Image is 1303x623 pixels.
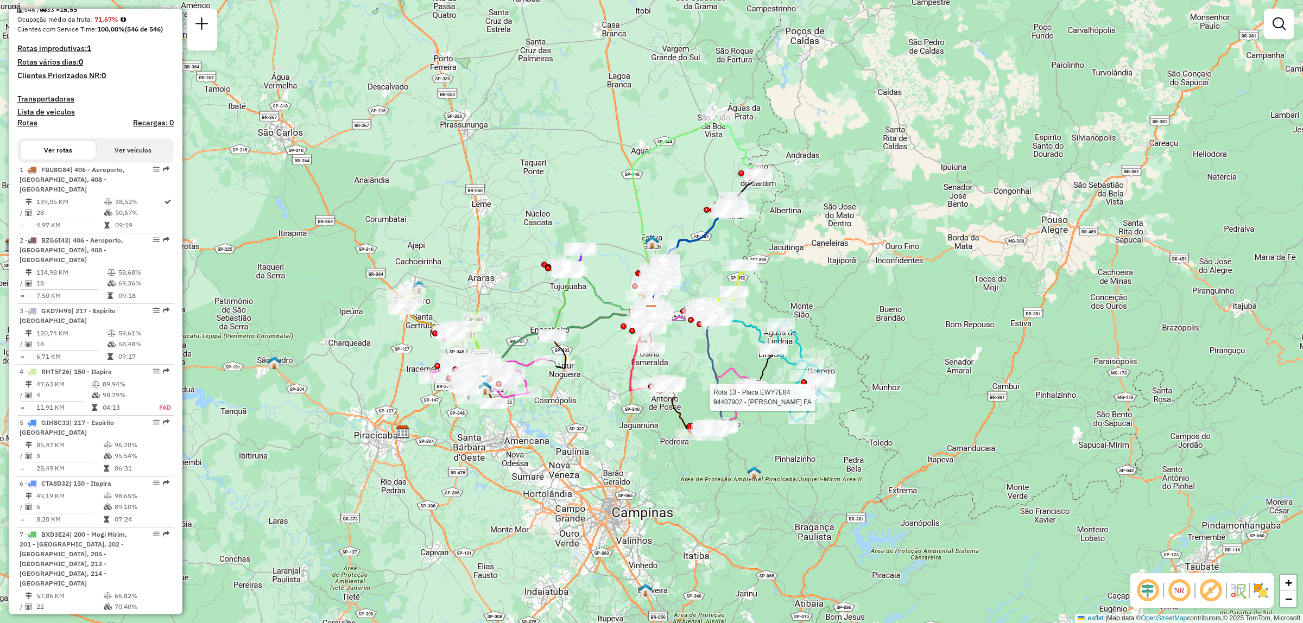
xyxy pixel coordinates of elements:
span: | 150 - Itapira [69,367,112,376]
i: Distância Total [26,493,32,499]
em: Opções [153,307,160,314]
td: 89,10% [114,501,169,512]
i: % de utilização do peso [104,593,112,599]
div: 546 / 33 = [17,5,174,15]
td: 120,74 KM [36,328,107,339]
td: 11,91 KM [36,402,91,413]
i: Tempo total em rota [104,222,110,228]
td: 58,48% [118,339,169,349]
a: Leaflet [1078,614,1104,622]
i: Distância Total [26,330,32,336]
strong: (546 de 546) [125,25,163,33]
i: Total de Atividades [26,504,32,510]
td: FAD [147,402,172,413]
td: / [20,601,25,612]
td: 09:19 [115,220,163,231]
span: 6 - [20,479,111,487]
span: FBU8G84 [41,166,70,174]
em: Média calculada utilizando a maior ocupação (%Peso ou %Cubagem) de cada rota da sessão. Rotas cro... [121,16,126,23]
td: 6,71 KM [36,351,107,362]
td: 7,50 KM [36,290,107,301]
h4: Recargas: 0 [133,118,174,128]
span: BXD3E24 [41,530,69,538]
i: % de utilização do peso [92,381,100,387]
td: 28 [36,207,104,218]
h4: Rotas improdutivas: [17,44,174,53]
img: CDD Piracicaba [396,425,410,439]
span: 4 - [20,367,112,376]
i: Tempo total em rota [107,293,113,299]
i: % de utilização da cubagem [104,209,112,216]
img: CDD Jau [5,238,19,252]
td: 47,63 KM [36,379,91,390]
img: São Pedro [267,355,281,370]
td: = [20,463,25,474]
i: Distância Total [26,269,32,276]
div: Map data © contributors,© 2025 TomTom, Microsoft [1075,614,1303,623]
em: Opções [153,531,160,537]
i: % de utilização do peso [104,493,112,499]
td: 18 [36,278,107,289]
span: 1 - [20,166,125,193]
i: Total de rotas [40,7,47,13]
img: Socoro [813,371,827,385]
i: Tempo total em rota [104,516,109,523]
i: % de utilização do peso [107,330,116,336]
i: % de utilização da cubagem [104,504,112,510]
td: 4,97 KM [36,220,104,231]
a: Zoom in [1280,575,1296,591]
td: 06:31 [114,463,169,474]
span: | 406 - Aeroporto, [GEOGRAPHIC_DATA], 408 - [GEOGRAPHIC_DATA] [20,166,125,193]
i: Distância Total [26,199,32,205]
i: % de utilização da cubagem [104,453,112,459]
i: Distância Total [26,442,32,448]
i: Distância Total [26,381,32,387]
h4: Rotas [17,118,37,128]
td: 50,67% [115,207,163,218]
img: Tuiuti [747,466,761,480]
td: 09:17 [118,351,169,362]
td: 96,20% [114,440,169,450]
em: Opções [153,237,160,243]
img: Exibir/Ocultar setores [1252,582,1269,599]
td: 18 [36,339,107,349]
strong: 100,00% [97,25,125,33]
td: 6 [36,501,103,512]
i: Total de Atividades [26,280,32,287]
td: 57,86 KM [36,590,103,601]
td: 22 [36,601,103,612]
span: 3 - [20,307,116,325]
span: | 217 - Espirito [GEOGRAPHIC_DATA] [20,418,114,436]
td: / [20,207,25,218]
span: Clientes com Service Time: [17,25,97,33]
td: 98,29% [102,390,147,400]
em: Rota exportada [163,480,169,486]
span: | 200 - Mogi Mirim, 201 - [GEOGRAPHIC_DATA], 202 - [GEOGRAPHIC_DATA], 205 - [GEOGRAPHIC_DATA], 21... [20,530,127,587]
td: / [20,450,25,461]
em: Opções [153,368,160,374]
h4: Rotas vários dias: [17,58,174,67]
i: % de utilização do peso [104,199,112,205]
td: / [20,390,25,400]
span: CTA8D32 [41,479,69,487]
em: Opções [153,166,160,173]
i: % de utilização do peso [104,442,112,448]
img: 619 UDC Light Rio Claro [412,280,426,294]
span: BZG6I43 [41,236,68,244]
strong: 1 [87,43,91,53]
strong: 71,67% [94,15,118,23]
i: Distância Total [26,593,32,599]
em: Rota exportada [163,237,169,243]
button: Ver veículos [96,141,170,160]
i: Rota otimizada [165,199,171,205]
span: 7 - [20,530,127,587]
td: 85,47 KM [36,440,103,450]
span: | 406 - Aeroporto, [GEOGRAPHIC_DATA], 408 - [GEOGRAPHIC_DATA] [20,236,123,264]
i: % de utilização do peso [107,269,116,276]
em: Rota exportada [163,419,169,425]
td: 98,65% [114,491,169,501]
i: % de utilização da cubagem [107,341,116,347]
td: = [20,351,25,362]
em: Rota exportada [163,531,169,537]
span: Ocultar deslocamento [1135,577,1161,603]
